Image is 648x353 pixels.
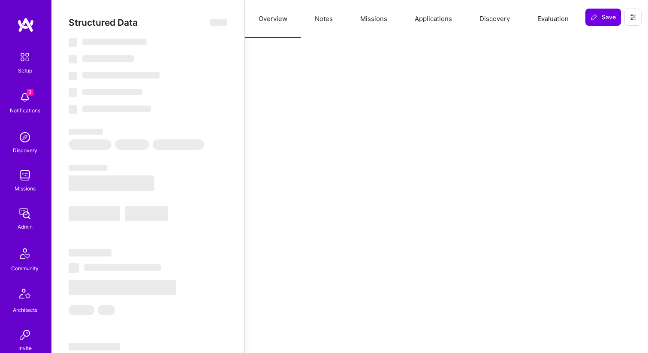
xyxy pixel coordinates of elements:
[69,129,103,135] span: ‌
[16,205,33,222] img: admin teamwork
[69,263,79,273] span: ‌
[15,285,35,305] img: Architects
[69,139,112,150] span: ‌
[585,9,621,26] button: Save
[210,19,227,26] span: ‌
[82,55,134,62] span: ‌
[69,249,112,256] span: ‌
[84,264,161,271] span: ‌
[69,72,77,80] span: ‌
[18,222,33,231] div: Admin
[16,129,33,146] img: discovery
[69,280,176,295] span: ‌
[82,39,147,45] span: ‌
[69,88,77,97] span: ‌
[69,305,94,315] span: ‌
[69,38,77,47] span: ‌
[82,72,160,78] span: ‌
[18,344,32,353] div: Invite
[153,139,204,150] span: ‌
[15,243,35,264] img: Community
[69,17,138,28] span: Structured Data
[69,343,120,350] span: ‌
[98,305,115,315] span: ‌
[16,48,34,66] img: setup
[69,175,154,191] span: ‌
[125,206,168,221] span: ‌
[10,106,40,115] div: Notifications
[591,13,616,21] span: Save
[69,105,77,114] span: ‌
[11,264,39,273] div: Community
[69,165,107,171] span: ‌
[16,89,33,106] img: bell
[15,184,36,193] div: Missions
[18,66,32,75] div: Setup
[16,167,33,184] img: teamwork
[82,89,142,95] span: ‌
[69,206,120,221] span: ‌
[13,305,37,314] div: Architects
[17,17,34,33] img: logo
[27,89,33,96] span: 3
[69,55,77,63] span: ‌
[16,326,33,344] img: Invite
[13,146,37,155] div: Discovery
[82,106,151,112] span: ‌
[115,139,149,150] span: ‌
